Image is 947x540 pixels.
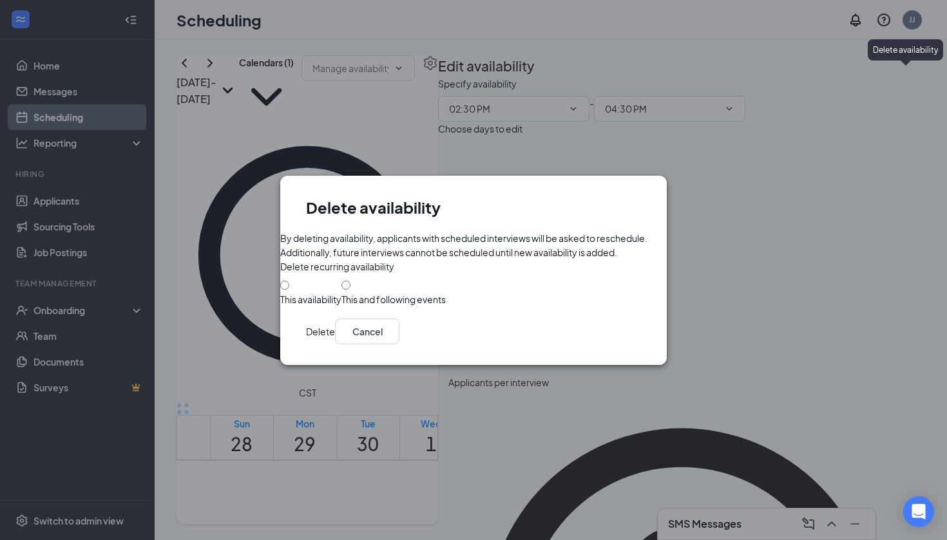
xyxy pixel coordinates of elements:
div: This availability [280,293,341,306]
div: Open Intercom Messenger [903,496,934,527]
div: By deleting availability, applicants with scheduled interviews will be asked to reschedule. Addit... [280,231,667,259]
button: Delete [306,319,335,344]
div: This and following events [341,293,446,306]
div: Delete recurring availability [280,259,394,274]
h1: Delete availability [306,196,441,218]
button: Cancel [335,319,399,344]
div: Delete availability [868,39,943,61]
